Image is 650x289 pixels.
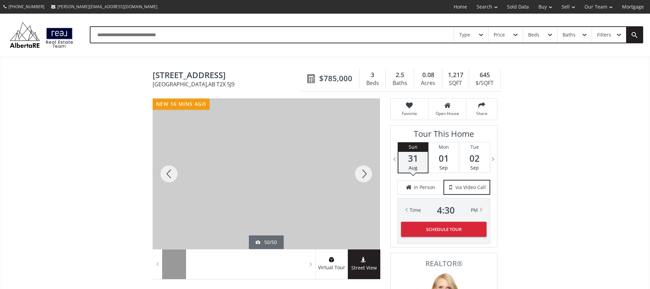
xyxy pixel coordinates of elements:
div: 645 [472,71,497,80]
div: Acres [418,78,438,88]
span: 4 : 30 [437,205,455,215]
span: Sep [470,164,479,171]
a: virtual tour iconVirtual Tour [315,249,348,279]
span: REALTOR® [398,260,490,267]
h3: Tour This Home [397,129,490,142]
div: Filters [597,32,611,37]
span: $785,000 [319,73,352,84]
div: Type [459,32,470,37]
span: Open House [432,111,463,116]
div: Mon [428,142,459,152]
div: 50/50 [256,239,277,246]
span: Virtual Tour [315,264,348,272]
span: Sep [439,164,448,171]
span: 02 [459,154,490,163]
div: Beds [528,32,539,37]
span: 31 [398,154,428,163]
span: Street View [348,264,380,272]
div: new 16 mins ago [153,99,210,110]
img: Logo [7,20,76,49]
div: Time PM [410,205,478,215]
span: via Video Call [455,184,486,191]
span: Favorite [394,111,425,116]
a: [PERSON_NAME][EMAIL_ADDRESS][DOMAIN_NAME] [48,0,161,13]
div: $/SQFT [472,78,497,88]
img: virtual tour icon [328,257,335,262]
div: 2.5 [389,71,410,80]
span: [PHONE_NUMBER] [9,4,44,10]
span: [GEOGRAPHIC_DATA] , AB T2X 5J9 [153,82,304,87]
div: 187 Wolf Hollow Manor SE Calgary, AB T2X 5J9 - Photo 50 of 50 [153,99,380,249]
div: Sun [398,142,428,152]
div: Tue [459,142,490,152]
div: Baths [563,32,576,37]
div: 0.08 [418,71,438,80]
span: 187 Wolf Hollow Manor SE [153,71,304,81]
div: Price [494,32,505,37]
span: 1,217 [448,71,463,80]
div: SQFT [446,78,465,88]
button: Schedule Tour [401,222,486,237]
div: Beds [363,78,382,88]
span: in Person [414,184,435,191]
span: Share [470,111,494,116]
span: 01 [428,154,459,163]
div: 3 [363,71,382,80]
div: Baths [389,78,410,88]
span: [PERSON_NAME][EMAIL_ADDRESS][DOMAIN_NAME] [57,4,157,10]
span: Aug [409,164,418,171]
